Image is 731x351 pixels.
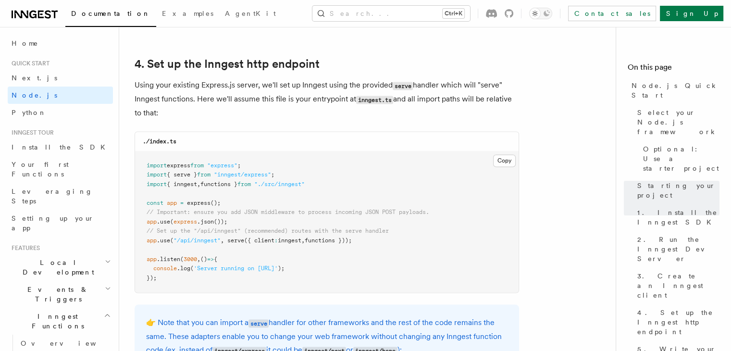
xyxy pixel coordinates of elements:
span: .log [177,265,190,272]
span: ; [271,171,274,178]
span: 1. Install the Inngest SDK [637,208,719,227]
button: Events & Triggers [8,281,113,308]
a: serve [248,318,269,327]
span: from [190,162,204,169]
span: = [180,200,184,206]
span: 2. Run the Inngest Dev Server [637,235,719,263]
a: 4. Set up the Inngest http endpoint [633,304,719,340]
span: 3000 [184,256,197,263]
button: Toggle dark mode [529,8,552,19]
span: ( [180,256,184,263]
a: Node.js Quick Start [628,77,719,104]
a: 2. Run the Inngest Dev Server [633,231,719,267]
span: ( [170,218,173,225]
span: , [221,237,224,244]
a: Python [8,104,113,121]
a: Sign Up [660,6,723,21]
span: ; [237,162,241,169]
span: Setting up your app [12,214,94,232]
a: Your first Functions [8,156,113,183]
span: const [147,200,163,206]
span: { inngest [167,181,197,188]
span: ( [190,265,194,272]
span: => [207,256,214,263]
span: { [214,256,217,263]
span: "./src/inngest" [254,181,305,188]
a: Next.js [8,69,113,87]
button: Copy [493,154,516,167]
a: Optional: Use a starter project [639,140,719,177]
a: Home [8,35,113,52]
span: express [187,200,211,206]
span: ({ client [244,237,274,244]
span: }); [147,275,157,281]
a: Leveraging Steps [8,183,113,210]
span: Examples [162,10,213,17]
button: Search...Ctrl+K [312,6,470,21]
span: console [153,265,177,272]
span: 3. Create an Inngest client [637,271,719,300]
span: 'Server running on [URL]' [194,265,278,272]
h4: On this page [628,62,719,77]
a: Documentation [65,3,156,27]
span: app [147,237,157,244]
span: , [197,181,200,188]
a: Node.js [8,87,113,104]
span: Select your Node.js framework [637,108,719,137]
span: Your first Functions [12,161,69,178]
span: .json [197,218,214,225]
span: AgentKit [225,10,276,17]
span: Node.js Quick Start [632,81,719,100]
span: Documentation [71,10,150,17]
p: Using your existing Express.js server, we'll set up Inngest using the provided handler which will... [135,78,519,120]
a: Examples [156,3,219,26]
span: Next.js [12,74,57,82]
span: functions })); [305,237,352,244]
span: "inngest/express" [214,171,271,178]
a: AgentKit [219,3,282,26]
a: 1. Install the Inngest SDK [633,204,719,231]
span: // Important: ensure you add JSON middleware to process incoming JSON POST payloads. [147,209,429,215]
span: functions } [200,181,237,188]
span: Inngest tour [8,129,54,137]
span: Optional: Use a starter project [643,144,719,173]
span: "/api/inngest" [173,237,221,244]
code: serve [248,319,269,327]
span: , [301,237,305,244]
span: app [167,200,177,206]
span: .use [157,237,170,244]
span: "express" [207,162,237,169]
span: ); [278,265,285,272]
span: Features [8,244,40,252]
a: 4. Set up the Inngest http endpoint [135,57,320,71]
span: Python [12,109,47,116]
span: // Set up the "/api/inngest" (recommended) routes with the serve handler [147,227,389,234]
span: Quick start [8,60,50,67]
span: Local Development [8,258,105,277]
span: from [237,181,251,188]
a: Starting your project [633,177,719,204]
a: Contact sales [568,6,656,21]
span: 4. Set up the Inngest http endpoint [637,308,719,337]
a: Install the SDK [8,138,113,156]
span: (); [211,200,221,206]
a: 3. Create an Inngest client [633,267,719,304]
span: Home [12,38,38,48]
span: import [147,162,167,169]
span: .use [157,218,170,225]
span: Node.js [12,91,57,99]
span: Overview [21,339,120,347]
button: Inngest Functions [8,308,113,335]
span: Install the SDK [12,143,111,151]
span: , [197,256,200,263]
span: Events & Triggers [8,285,105,304]
kbd: Ctrl+K [443,9,464,18]
span: app [147,256,157,263]
span: .listen [157,256,180,263]
span: express [167,162,190,169]
span: from [197,171,211,178]
span: ()); [214,218,227,225]
button: Local Development [8,254,113,281]
span: inngest [278,237,301,244]
span: import [147,181,167,188]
